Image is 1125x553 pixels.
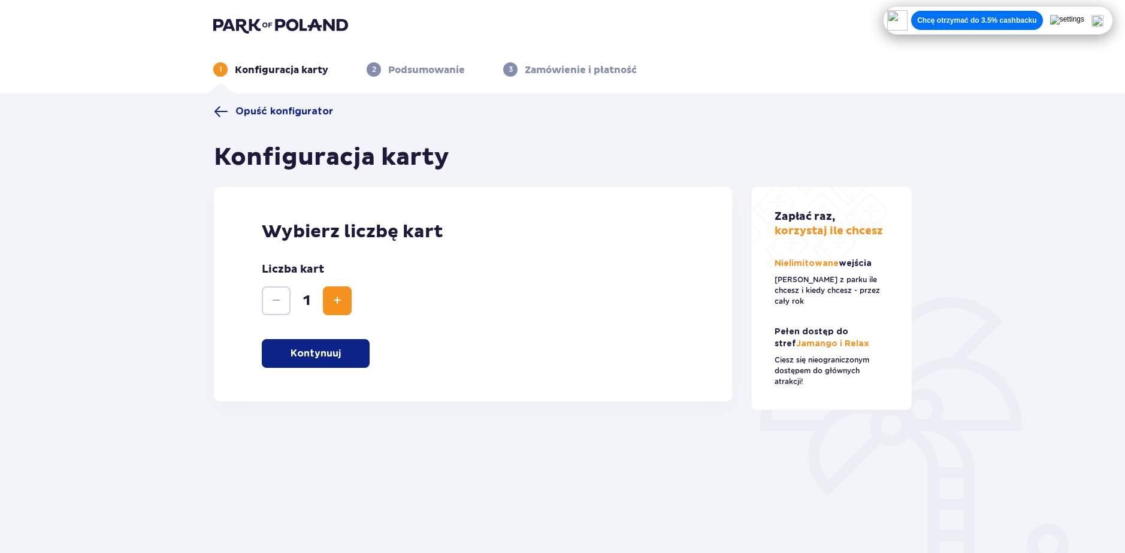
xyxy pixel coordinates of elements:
p: korzystaj ile chcesz [775,210,883,238]
p: Ciesz się nieograniczonym dostępem do głównych atrakcji! [775,355,890,387]
h1: Konfiguracja karty [214,143,449,173]
p: Zamówienie i płatność [525,64,637,77]
div: 1Konfiguracja karty [213,62,328,77]
div: 2Podsumowanie [367,62,465,77]
span: Zapłać raz, [775,210,835,223]
button: Zwiększ [323,286,352,315]
div: 3Zamówienie i płatność [503,62,637,77]
p: Liczba kart [262,262,324,277]
p: 2 [372,64,376,75]
span: Opuść konfigurator [235,105,333,118]
button: Zmniejsz [262,286,291,315]
p: [PERSON_NAME] z parku ile chcesz i kiedy chcesz - przez cały rok [775,274,890,307]
p: Kontynuuj [291,347,341,360]
button: Kontynuuj [262,339,370,368]
p: 3 [509,64,513,75]
span: Pełen dostęp do stref [775,328,848,348]
span: wejścia [839,259,872,268]
p: Nielimitowane [775,258,874,270]
p: 1 [219,64,222,75]
span: 1 [293,292,320,310]
img: Park of Poland logo [213,17,348,34]
p: Wybierz liczbę kart [262,220,684,243]
a: Opuść konfigurator [214,104,333,119]
p: Podsumowanie [388,64,465,77]
p: Jamango i Relax [775,326,890,350]
p: Konfiguracja karty [235,64,328,77]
